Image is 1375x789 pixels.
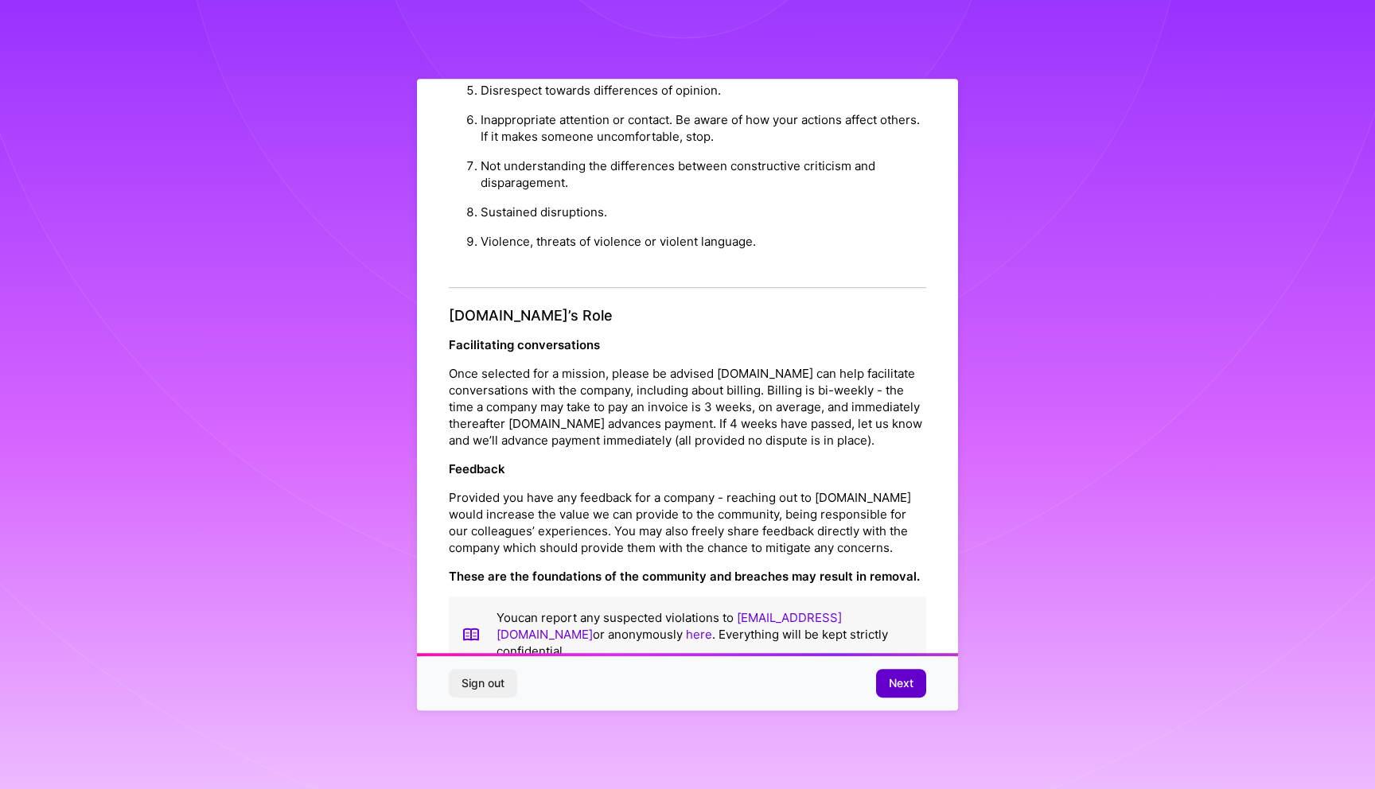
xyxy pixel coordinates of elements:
button: Sign out [449,669,517,698]
p: Once selected for a mission, please be advised [DOMAIN_NAME] can help facilitate conversations wi... [449,366,926,449]
button: Next [876,669,926,698]
p: You can report any suspected violations to or anonymously . Everything will be kept strictly conf... [497,610,913,660]
strong: These are the foundations of the community and breaches may result in removal. [449,569,920,585]
strong: Facilitating conversations [449,338,600,353]
li: Violence, threats of violence or violent language. [481,227,926,256]
a: here [686,628,712,643]
li: Sustained disruptions. [481,197,926,227]
span: Sign out [462,675,504,691]
li: Not understanding the differences between constructive criticism and disparagement. [481,151,926,197]
strong: Feedback [449,462,505,477]
img: book icon [462,610,481,660]
li: Inappropriate attention or contact. Be aware of how your actions affect others. If it makes someo... [481,105,926,151]
a: [EMAIL_ADDRESS][DOMAIN_NAME] [497,611,842,643]
li: Disrespect towards differences of opinion. [481,76,926,105]
span: Next [889,675,913,691]
p: Provided you have any feedback for a company - reaching out to [DOMAIN_NAME] would increase the v... [449,490,926,557]
h4: [DOMAIN_NAME]’s Role [449,307,926,325]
